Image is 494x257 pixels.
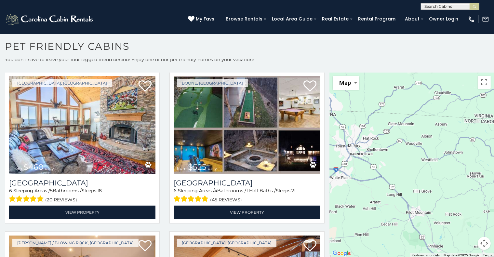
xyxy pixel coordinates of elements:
span: (45 reviews) [210,196,242,204]
span: (20 reviews) [46,196,77,204]
span: 18 [97,188,102,194]
img: Wildlife Manor [174,76,320,174]
h3: Wildlife Manor [174,179,320,187]
span: 6 [9,188,12,194]
img: White-1-2.png [5,13,95,26]
a: Local Area Guide [269,14,316,24]
span: 1 Half Baths / [246,188,276,194]
a: [GEOGRAPHIC_DATA] [174,179,320,187]
a: View Property [9,206,155,219]
span: 5 [50,188,53,194]
a: Add to favorites [139,239,152,253]
img: mail-regular-white.png [482,16,489,23]
span: My Favs [196,16,214,22]
button: Map camera controls [478,237,491,250]
a: Real Estate [319,14,352,24]
span: daily [208,166,217,171]
span: $525 [188,162,207,172]
a: Wildlife Manor from $525 daily [174,76,320,174]
a: View Property [174,206,320,219]
span: from [177,166,187,171]
a: [PERSON_NAME] / Blowing Rock, [GEOGRAPHIC_DATA] [12,239,139,247]
h3: Mile High Lodge [9,179,155,187]
a: Add to favorites [303,239,316,253]
a: My Favs [188,16,216,23]
span: 6 [174,188,177,194]
span: 4 [214,188,217,194]
div: Sleeping Areas / Bathrooms / Sleeps: [9,187,155,204]
button: Toggle fullscreen view [478,76,491,89]
span: daily [45,166,54,171]
a: [GEOGRAPHIC_DATA], [GEOGRAPHIC_DATA] [12,79,112,87]
a: About [402,14,423,24]
a: Add to favorites [303,80,316,93]
a: [GEOGRAPHIC_DATA], [GEOGRAPHIC_DATA] [177,239,276,247]
img: phone-regular-white.png [468,16,475,23]
a: Terms (opens in new tab) [483,253,492,257]
span: Map data ©2025 Google [444,253,479,257]
div: Sleeping Areas / Bathrooms / Sleeps: [174,187,320,204]
a: Mile High Lodge from $460 daily [9,76,155,174]
a: Owner Login [426,14,461,24]
button: Change map style [333,76,359,90]
a: Browse Rentals [222,14,266,24]
a: Boone, [GEOGRAPHIC_DATA] [177,79,248,87]
span: Map [339,79,351,86]
a: Add to favorites [139,80,152,93]
span: $460 [23,162,44,172]
img: Mile High Lodge [9,76,155,174]
a: [GEOGRAPHIC_DATA] [9,179,155,187]
span: from [12,166,22,171]
a: Rental Program [355,14,399,24]
span: 21 [291,188,296,194]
